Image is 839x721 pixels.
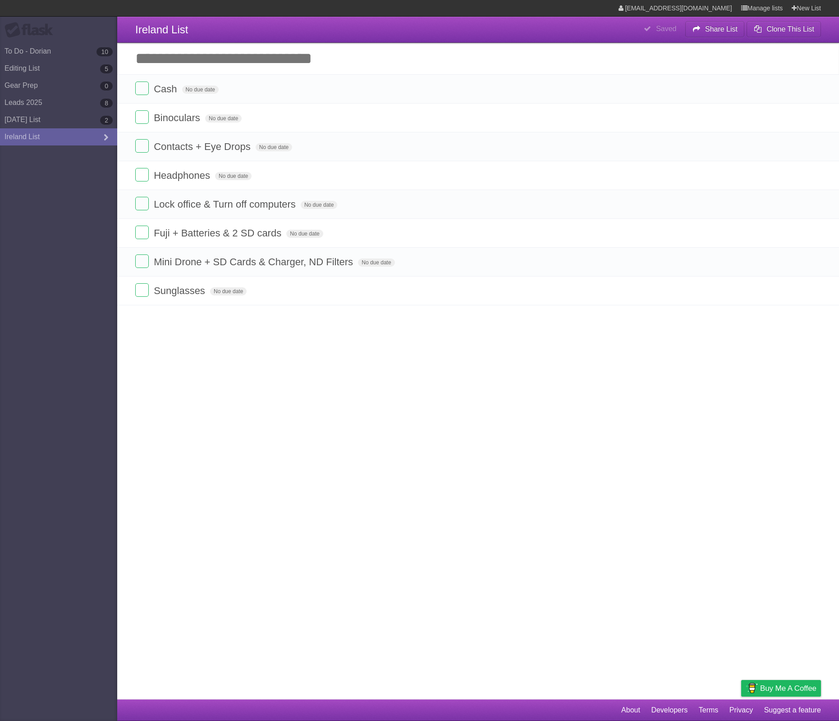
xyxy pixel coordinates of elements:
[135,254,149,268] label: Done
[154,170,212,181] span: Headphones
[135,23,188,36] span: Ireland List
[135,283,149,297] label: Done
[215,172,252,180] span: No due date
[621,702,640,719] a: About
[656,25,676,32] b: Saved
[651,702,688,719] a: Developers
[154,112,202,123] span: Binoculars
[135,226,149,239] label: Done
[746,680,758,696] img: Buy me a coffee
[135,110,149,124] label: Done
[205,114,242,122] span: No due date
[286,230,323,238] span: No due date
[96,47,113,56] b: 10
[256,143,292,151] span: No due date
[135,197,149,210] label: Done
[741,680,821,697] a: Buy me a coffee
[100,99,113,108] b: 8
[685,21,745,37] button: Share List
[747,21,821,37] button: Clone This List
[301,201,337,209] span: No due date
[154,256,355,268] span: Mini Drone + SD Cards & Charger, ND Filters
[154,285,207,296] span: Sunglasses
[760,680,816,696] span: Buy me a coffee
[699,702,719,719] a: Terms
[705,25,738,33] b: Share List
[154,141,253,152] span: Contacts + Eye Drops
[135,82,149,95] label: Done
[154,227,284,239] span: Fuji + Batteries & 2 SD cards
[210,287,247,295] span: No due date
[154,83,179,95] span: Cash
[100,82,113,91] b: 0
[729,702,753,719] a: Privacy
[100,116,113,125] b: 2
[154,199,298,210] span: Lock office & Turn off computers
[764,702,821,719] a: Suggest a feature
[135,139,149,153] label: Done
[100,64,113,73] b: 5
[135,168,149,181] label: Done
[358,258,394,267] span: No due date
[5,22,59,38] div: Flask
[766,25,814,33] b: Clone This List
[182,86,219,94] span: No due date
